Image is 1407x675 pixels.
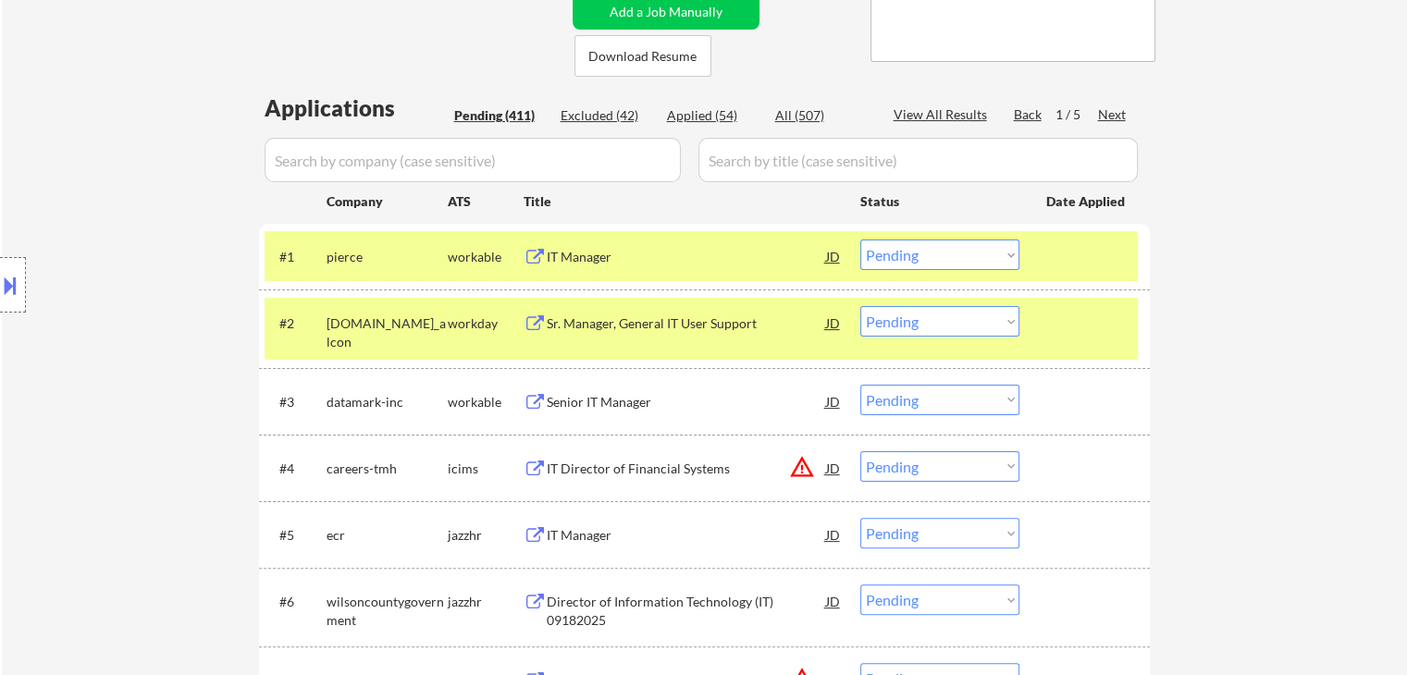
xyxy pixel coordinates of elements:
div: careers-tmh [327,460,448,478]
div: Back [1014,105,1043,124]
div: 1 / 5 [1055,105,1098,124]
div: Company [327,192,448,211]
div: View All Results [894,105,993,124]
div: Status [860,184,1019,217]
div: Director of Information Technology (IT) 09182025 [547,593,826,629]
div: icims [448,460,524,478]
div: [DOMAIN_NAME]_alcon [327,314,448,350]
div: Applied (54) [667,106,759,125]
div: JD [824,239,843,273]
div: ATS [448,192,524,211]
button: Download Resume [574,35,711,77]
div: Next [1098,105,1128,124]
div: ecr [327,526,448,545]
div: JD [824,306,843,339]
div: Pending (411) [454,106,547,125]
div: IT Manager [547,526,826,545]
div: #4 [279,460,312,478]
div: Title [524,192,843,211]
div: Sr. Manager, General IT User Support [547,314,826,333]
div: JD [824,451,843,485]
div: Date Applied [1046,192,1128,211]
div: All (507) [775,106,868,125]
div: Excluded (42) [561,106,653,125]
div: Applications [265,97,448,119]
div: IT Director of Financial Systems [547,460,826,478]
div: jazzhr [448,593,524,611]
div: pierce [327,248,448,266]
div: IT Manager [547,248,826,266]
div: workable [448,248,524,266]
input: Search by title (case sensitive) [698,138,1138,182]
input: Search by company (case sensitive) [265,138,681,182]
div: JD [824,584,843,618]
div: wilsoncountygovernment [327,593,448,629]
div: datamark-inc [327,393,448,411]
div: JD [824,518,843,551]
div: #5 [279,526,312,545]
div: workday [448,314,524,333]
div: JD [824,385,843,418]
div: jazzhr [448,526,524,545]
div: Senior IT Manager [547,393,826,411]
button: warning_amber [789,454,815,480]
div: #6 [279,593,312,611]
div: workable [448,393,524,411]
